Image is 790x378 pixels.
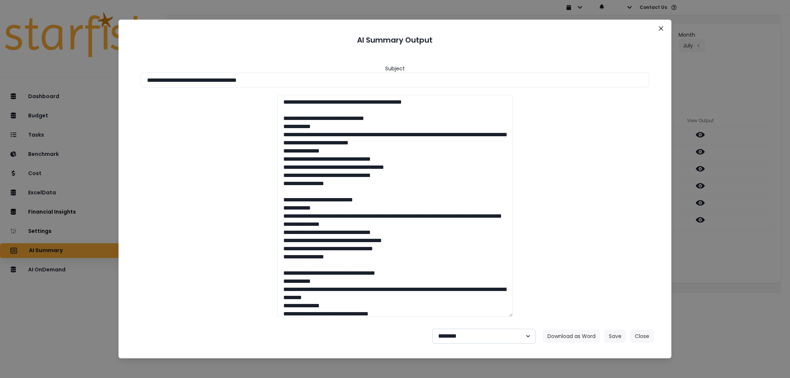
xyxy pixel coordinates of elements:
[630,330,654,343] button: Close
[127,29,663,51] header: AI Summary Output
[604,330,626,343] button: Save
[543,330,600,343] button: Download as Word
[655,23,667,34] button: Close
[385,65,405,73] header: Subject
